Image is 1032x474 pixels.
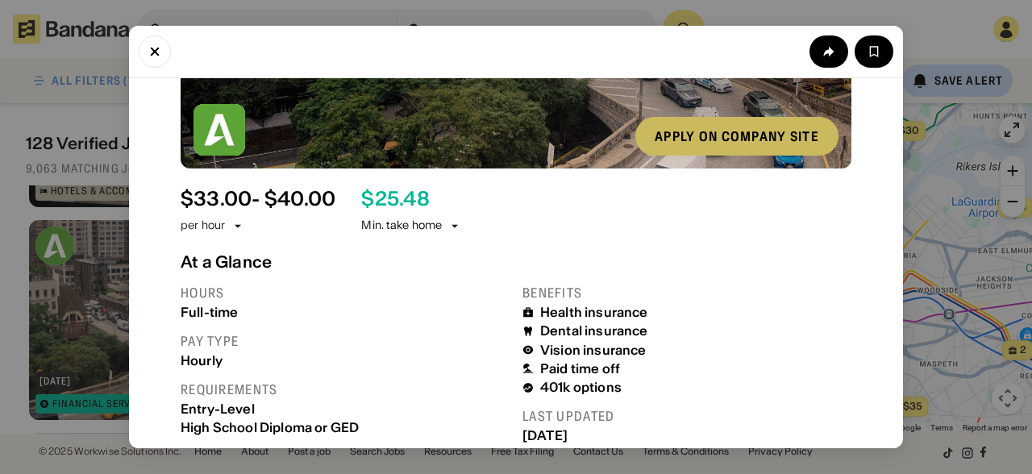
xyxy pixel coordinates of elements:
div: Requirements [181,381,510,398]
div: Last updated [522,408,851,425]
div: Full-time [181,305,510,320]
button: Close [139,35,171,68]
div: High School Diploma or GED [181,420,510,435]
div: Min. take home [361,218,461,234]
div: Vision insurance [540,343,647,358]
div: Hours [181,285,510,301]
div: Dental insurance [540,323,648,339]
div: per hour [181,218,225,234]
div: $ 33.00 - $40.00 [181,188,335,211]
div: Apply on company site [655,130,819,143]
div: Benefits [522,285,851,301]
div: [DATE] [522,428,851,443]
div: Entry-Level [181,401,510,417]
img: AlixPartners logo [193,104,245,156]
div: At a Glance [181,252,851,272]
div: 401k options [540,380,622,395]
div: Health insurance [540,305,648,320]
div: $ 25.48 [361,188,429,211]
div: Hourly [181,353,510,368]
div: Pay type [181,333,510,350]
div: Paid time off [540,361,620,376]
